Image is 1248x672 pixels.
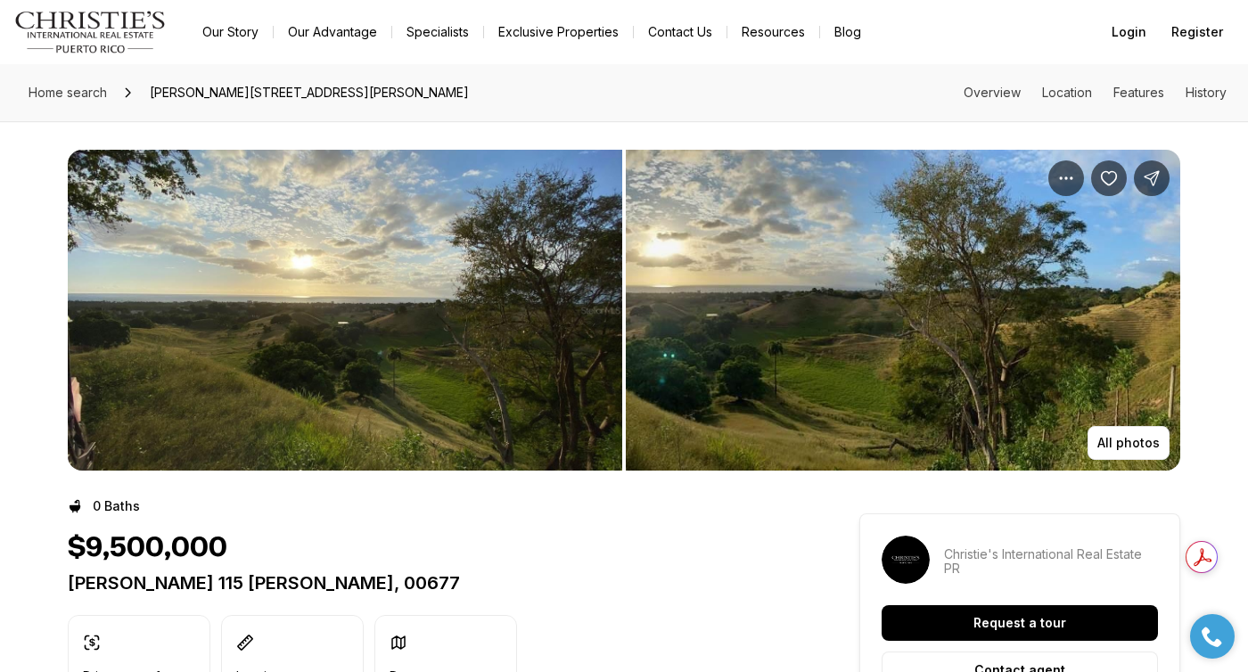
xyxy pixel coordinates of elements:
[973,616,1066,630] p: Request a tour
[1161,14,1234,50] button: Register
[634,20,727,45] button: Contact Us
[93,499,140,513] p: 0 Baths
[29,85,107,100] span: Home search
[68,150,1180,471] div: Listing Photos
[964,86,1227,100] nav: Page section menu
[1112,25,1146,39] span: Login
[1042,85,1092,100] a: Skip to: Location
[14,11,167,53] img: logo
[1101,14,1157,50] button: Login
[727,20,819,45] a: Resources
[68,572,795,594] p: [PERSON_NAME] 115 [PERSON_NAME], 00677
[68,150,622,471] button: View image gallery
[68,150,622,471] li: 1 of 4
[1171,25,1223,39] span: Register
[1088,426,1170,460] button: All photos
[626,150,1180,471] button: View image gallery
[1186,85,1227,100] a: Skip to: History
[484,20,633,45] a: Exclusive Properties
[21,78,114,107] a: Home search
[882,605,1158,641] button: Request a tour
[68,531,227,565] h1: $9,500,000
[964,85,1021,100] a: Skip to: Overview
[143,78,476,107] span: [PERSON_NAME][STREET_ADDRESS][PERSON_NAME]
[1113,85,1164,100] a: Skip to: Features
[820,20,875,45] a: Blog
[188,20,273,45] a: Our Story
[1091,160,1127,196] button: Save Property: CARR 115
[1134,160,1170,196] button: Share Property: CARR 115
[944,547,1158,576] p: Christie's International Real Estate PR
[392,20,483,45] a: Specialists
[626,150,1180,471] li: 2 of 4
[1097,436,1160,450] p: All photos
[274,20,391,45] a: Our Advantage
[1048,160,1084,196] button: Property options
